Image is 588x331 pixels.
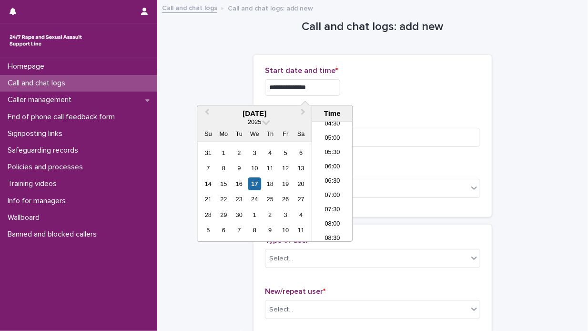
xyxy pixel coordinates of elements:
[294,162,307,175] div: Choose Saturday, September 13th, 2025
[202,193,214,206] div: Choose Sunday, September 21st, 2025
[4,113,122,122] p: End of phone call feedback form
[248,193,261,206] div: Choose Wednesday, September 24th, 2025
[4,213,47,222] p: Wallboard
[202,208,214,221] div: Choose Sunday, September 28th, 2025
[202,224,214,237] div: Choose Sunday, October 5th, 2025
[217,146,230,159] div: Choose Monday, September 1st, 2025
[248,162,261,175] div: Choose Wednesday, September 10th, 2025
[279,224,292,237] div: Choose Friday, October 10th, 2025
[248,177,261,190] div: Choose Wednesday, September 17th, 2025
[279,193,292,206] div: Choose Friday, September 26th, 2025
[4,146,86,155] p: Safeguarding records
[4,230,104,239] p: Banned and blocked callers
[269,305,293,315] div: Select...
[4,62,52,71] p: Homepage
[269,254,293,264] div: Select...
[264,146,276,159] div: Choose Thursday, September 4th, 2025
[264,224,276,237] div: Choose Thursday, October 9th, 2025
[248,208,261,221] div: Choose Wednesday, October 1st, 2025
[8,31,84,50] img: rhQMoQhaT3yELyF149Cw
[217,177,230,190] div: Choose Monday, September 15th, 2025
[294,193,307,206] div: Choose Saturday, September 27th, 2025
[217,127,230,140] div: Mo
[217,208,230,221] div: Choose Monday, September 29th, 2025
[279,208,292,221] div: Choose Friday, October 3rd, 2025
[265,288,325,295] span: New/repeat user
[233,224,245,237] div: Choose Tuesday, October 7th, 2025
[264,208,276,221] div: Choose Thursday, October 2nd, 2025
[312,175,353,189] li: 06:30
[233,208,245,221] div: Choose Tuesday, September 30th, 2025
[264,193,276,206] div: Choose Thursday, September 25th, 2025
[279,177,292,190] div: Choose Friday, September 19th, 2025
[198,106,213,122] button: Previous Month
[248,224,261,237] div: Choose Wednesday, October 8th, 2025
[312,160,353,175] li: 06:00
[296,106,312,122] button: Next Month
[264,127,276,140] div: Th
[314,109,350,118] div: Time
[202,177,214,190] div: Choose Sunday, September 14th, 2025
[312,232,353,246] li: 08:30
[279,162,292,175] div: Choose Friday, September 12th, 2025
[217,162,230,175] div: Choose Monday, September 8th, 2025
[248,127,261,140] div: We
[217,224,230,237] div: Choose Monday, October 6th, 2025
[233,146,245,159] div: Choose Tuesday, September 2nd, 2025
[294,224,307,237] div: Choose Saturday, October 11th, 2025
[4,79,73,88] p: Call and chat logs
[294,177,307,190] div: Choose Saturday, September 20th, 2025
[233,177,245,190] div: Choose Tuesday, September 16th, 2025
[233,193,245,206] div: Choose Tuesday, September 23rd, 2025
[312,146,353,160] li: 05:30
[202,162,214,175] div: Choose Sunday, September 7th, 2025
[312,217,353,232] li: 08:00
[312,203,353,217] li: 07:30
[294,127,307,140] div: Sa
[233,127,245,140] div: Tu
[202,146,214,159] div: Choose Sunday, August 31st, 2025
[248,146,261,159] div: Choose Wednesday, September 3rd, 2025
[4,197,73,206] p: Info for managers
[265,237,311,244] span: Type of user
[4,129,70,138] p: Signposting links
[265,67,338,74] span: Start date and time
[201,145,309,238] div: month 2025-09
[312,117,353,132] li: 04:30
[253,20,492,34] h1: Call and chat logs: add new
[264,177,276,190] div: Choose Thursday, September 18th, 2025
[4,95,79,104] p: Caller management
[4,163,91,172] p: Policies and processes
[248,118,261,125] span: 2025
[312,132,353,146] li: 05:00
[233,162,245,175] div: Choose Tuesday, September 9th, 2025
[228,2,313,13] p: Call and chat logs: add new
[197,109,312,118] div: [DATE]
[294,208,307,221] div: Choose Saturday, October 4th, 2025
[162,2,217,13] a: Call and chat logs
[4,179,64,188] p: Training videos
[312,189,353,203] li: 07:00
[202,127,214,140] div: Su
[294,146,307,159] div: Choose Saturday, September 6th, 2025
[264,162,276,175] div: Choose Thursday, September 11th, 2025
[279,146,292,159] div: Choose Friday, September 5th, 2025
[279,127,292,140] div: Fr
[217,193,230,206] div: Choose Monday, September 22nd, 2025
